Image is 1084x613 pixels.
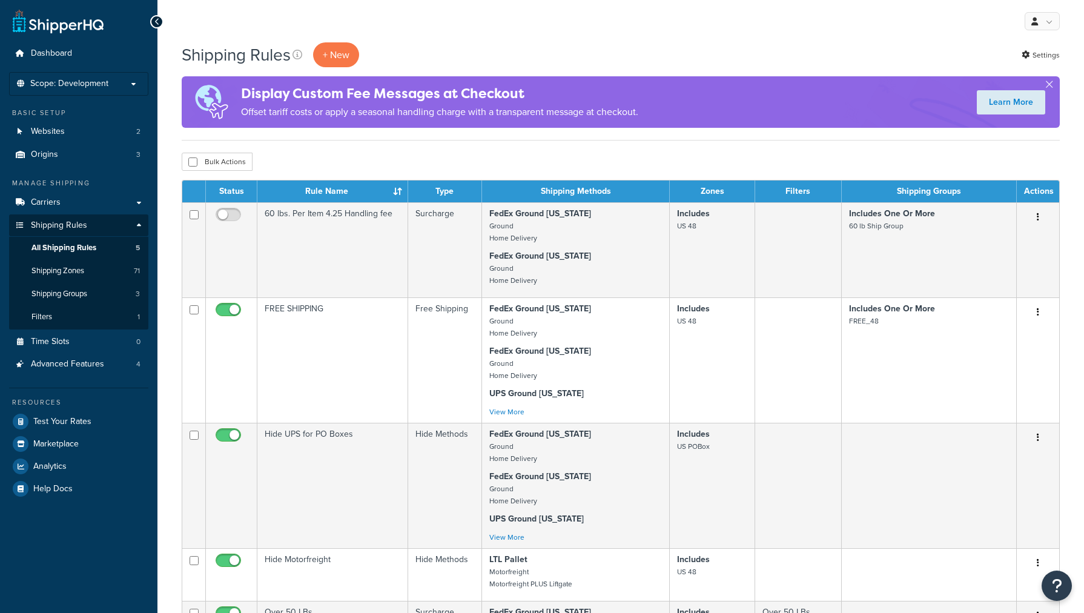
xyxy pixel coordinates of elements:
span: Shipping Groups [31,289,87,299]
span: 5 [136,243,140,253]
h1: Shipping Rules [182,43,291,67]
a: Time Slots 0 [9,331,148,353]
a: Advanced Features 4 [9,353,148,376]
strong: FedEx Ground [US_STATE] [489,250,591,262]
strong: FedEx Ground [US_STATE] [489,345,591,357]
span: 3 [136,150,140,160]
a: Dashboard [9,42,148,65]
td: 60 lbs. Per Item 4.25 Handling fee [257,202,408,297]
a: Carriers [9,191,148,214]
a: Test Your Rates [9,411,148,432]
strong: Includes [677,302,710,315]
span: Carriers [31,197,61,208]
strong: FedEx Ground [US_STATE] [489,470,591,483]
span: Shipping Zones [31,266,84,276]
a: ShipperHQ Home [13,9,104,33]
small: Ground Home Delivery [489,263,537,286]
strong: Includes One Or More [849,207,935,220]
button: Open Resource Center [1042,571,1072,601]
li: Advanced Features [9,353,148,376]
th: Shipping Groups [842,181,1017,202]
strong: Includes [677,553,710,566]
a: Marketplace [9,433,148,455]
span: 0 [136,337,140,347]
a: Shipping Rules [9,214,148,237]
h4: Display Custom Fee Messages at Checkout [241,84,638,104]
small: US POBox [677,441,710,452]
span: 4 [136,359,140,369]
span: Websites [31,127,65,137]
td: Hide Methods [408,548,483,601]
small: Ground Home Delivery [489,316,537,339]
th: Shipping Methods [482,181,670,202]
span: 1 [137,312,140,322]
span: 2 [136,127,140,137]
small: Ground Home Delivery [489,441,537,464]
th: Type [408,181,483,202]
span: Help Docs [33,484,73,494]
p: Offset tariff costs or apply a seasonal handling charge with a transparent message at checkout. [241,104,638,121]
small: Motorfreight Motorfreight PLUS Liftgate [489,566,572,589]
a: Shipping Zones 71 [9,260,148,282]
span: Origins [31,150,58,160]
span: Advanced Features [31,359,104,369]
small: Ground Home Delivery [489,358,537,381]
th: Filters [755,181,841,202]
strong: FedEx Ground [US_STATE] [489,207,591,220]
span: Time Slots [31,337,70,347]
strong: Includes [677,428,710,440]
td: FREE SHIPPING [257,297,408,423]
strong: Includes One Or More [849,302,935,315]
strong: Includes [677,207,710,220]
a: All Shipping Rules 5 [9,237,148,259]
a: Settings [1022,47,1060,64]
button: Bulk Actions [182,153,253,171]
th: Rule Name : activate to sort column ascending [257,181,408,202]
li: Shipping Zones [9,260,148,282]
a: Analytics [9,456,148,477]
li: Filters [9,306,148,328]
span: Marketplace [33,439,79,449]
li: Shipping Rules [9,214,148,330]
a: Filters 1 [9,306,148,328]
li: Time Slots [9,331,148,353]
a: Shipping Groups 3 [9,283,148,305]
a: Help Docs [9,478,148,500]
td: Free Shipping [408,297,483,423]
small: US 48 [677,220,696,231]
img: duties-banner-06bc72dcb5fe05cb3f9472aba00be2ae8eb53ab6f0d8bb03d382ba314ac3c341.png [182,76,241,128]
small: US 48 [677,566,696,577]
small: Ground Home Delivery [489,220,537,244]
strong: LTL Pallet [489,553,527,566]
td: Hide Motorfreight [257,548,408,601]
span: Scope: Development [30,79,108,89]
strong: FedEx Ground [US_STATE] [489,428,591,440]
td: Hide Methods [408,423,483,548]
a: Origins 3 [9,144,148,166]
a: View More [489,532,524,543]
td: Surcharge [408,202,483,297]
span: All Shipping Rules [31,243,96,253]
span: 71 [134,266,140,276]
span: Dashboard [31,48,72,59]
td: Hide UPS for PO Boxes [257,423,408,548]
div: Basic Setup [9,108,148,118]
th: Actions [1017,181,1059,202]
th: Status [206,181,257,202]
div: Resources [9,397,148,408]
strong: UPS Ground [US_STATE] [489,512,584,525]
th: Zones [670,181,755,202]
span: Analytics [33,462,67,472]
a: Learn More [977,90,1045,114]
span: 3 [136,289,140,299]
li: Shipping Groups [9,283,148,305]
small: FREE_48 [849,316,879,326]
p: + New [313,42,359,67]
li: Websites [9,121,148,143]
small: 60 lb Ship Group [849,220,904,231]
